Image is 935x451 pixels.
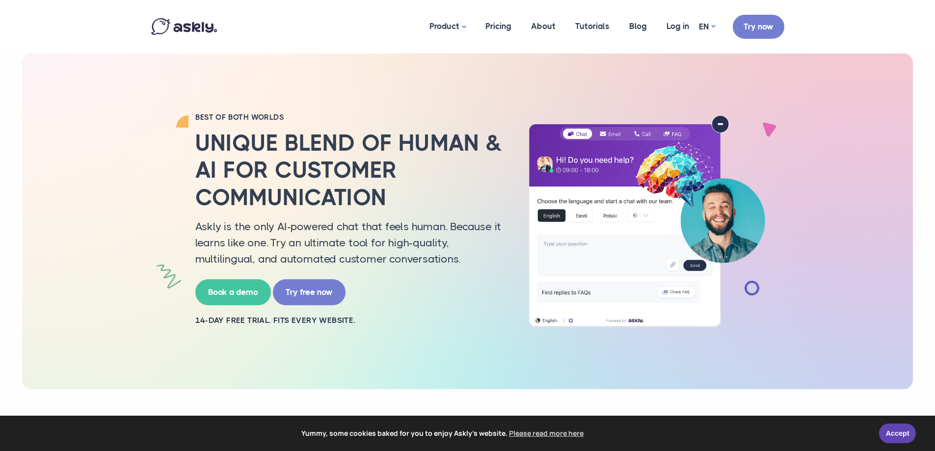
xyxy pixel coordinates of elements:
img: AI multilingual chat [519,115,775,327]
a: Accept [879,424,916,443]
a: About [521,2,565,50]
a: Pricing [476,2,521,50]
p: Askly is the only AI-powered chat that feels human. Because it learns like one. Try an ultimate t... [195,218,505,267]
a: learn more about cookies [508,426,585,441]
h2: BEST OF BOTH WORLDS [195,112,505,122]
a: Try free now [273,279,346,305]
a: Tutorials [565,2,619,50]
a: Blog [619,2,657,50]
img: Askly [151,18,217,35]
a: EN [699,20,715,34]
span: Yummy, some cookies baked for you to enjoy Askly's website. [14,426,872,441]
a: Try now [733,15,784,39]
a: Log in [657,2,699,50]
h2: Unique blend of human & AI for customer communication [195,130,505,211]
a: Book a demo [195,279,271,305]
a: Product [420,2,476,51]
h2: 14-day free trial. Fits every website. [195,315,505,326]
